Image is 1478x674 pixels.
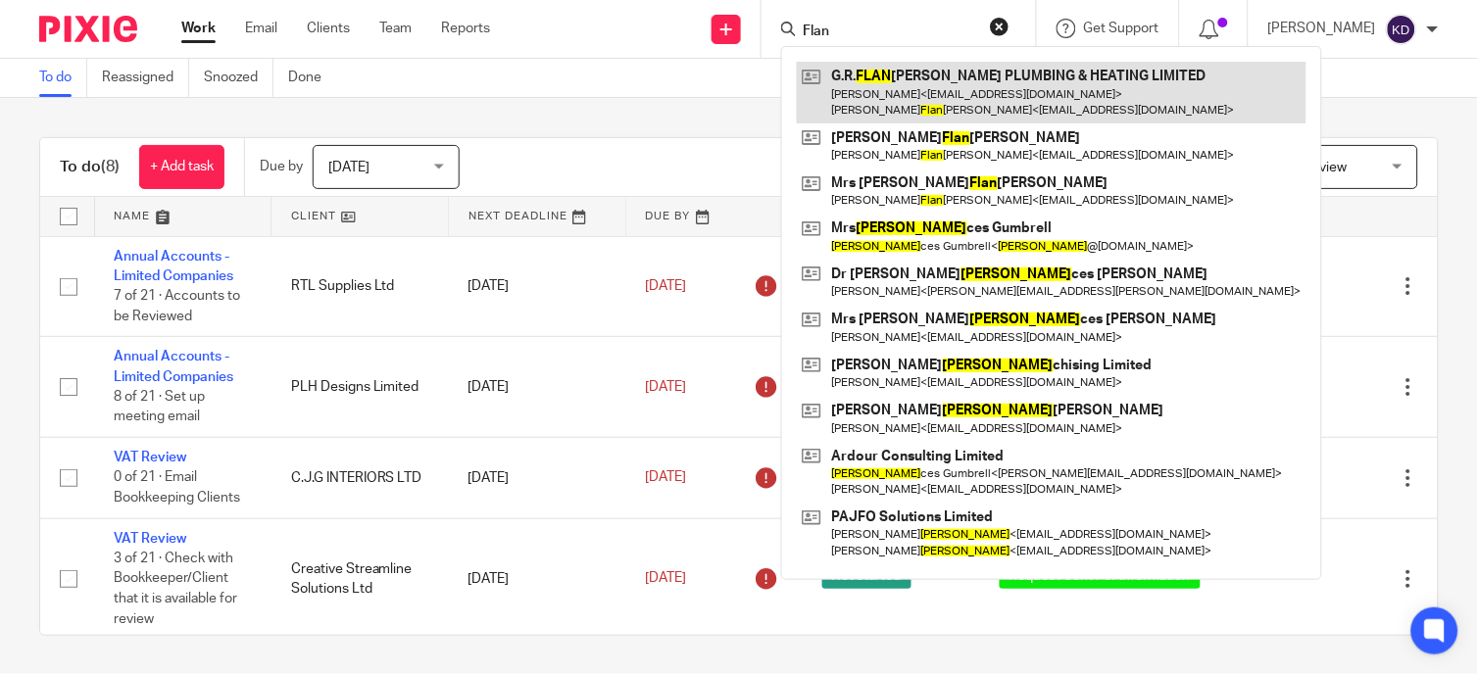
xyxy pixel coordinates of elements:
img: svg%3E [1386,14,1417,45]
span: (8) [101,159,120,174]
input: Search [801,24,977,41]
p: [PERSON_NAME] [1268,19,1376,38]
td: Creative Streamline Solutions Ltd [271,518,449,640]
a: VAT Review [114,532,186,546]
td: [DATE] [448,337,625,438]
span: 3 of 21 · Check with Bookkeeper/Client that it is available for review [114,552,237,626]
a: Clients [307,19,350,38]
span: [DATE] [328,161,369,174]
a: VAT Review [114,451,186,464]
span: 0 of 21 · Email Bookkeeping Clients [114,471,240,505]
a: Reports [441,19,490,38]
a: Annual Accounts - Limited Companies [114,350,233,383]
a: Email [245,19,277,38]
a: + Add task [139,145,224,189]
a: Done [288,59,336,97]
td: PLH Designs Limited [271,337,449,438]
td: C.J.G INTERIORS LTD [271,438,449,518]
span: 8 of 21 · Set up meeting email [114,390,205,424]
td: [DATE] [448,236,625,337]
span: [DATE] [645,380,686,394]
a: Reassigned [102,59,189,97]
a: Snoozed [204,59,273,97]
span: [DATE] [645,572,686,586]
h1: To do [60,157,120,177]
img: Pixie [39,16,137,42]
td: [DATE] [448,438,625,518]
a: Team [379,19,412,38]
a: To do [39,59,87,97]
span: [DATE] [645,279,686,293]
span: 7 of 21 · Accounts to be Reviewed [114,289,240,323]
td: [DATE] [448,518,625,640]
td: RTL Supplies Ltd [271,236,449,337]
button: Clear [990,17,1010,36]
span: Get Support [1084,22,1159,35]
a: Work [181,19,216,38]
p: Due by [260,157,303,176]
a: Annual Accounts - Limited Companies [114,250,233,283]
span: [DATE] [645,471,686,485]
